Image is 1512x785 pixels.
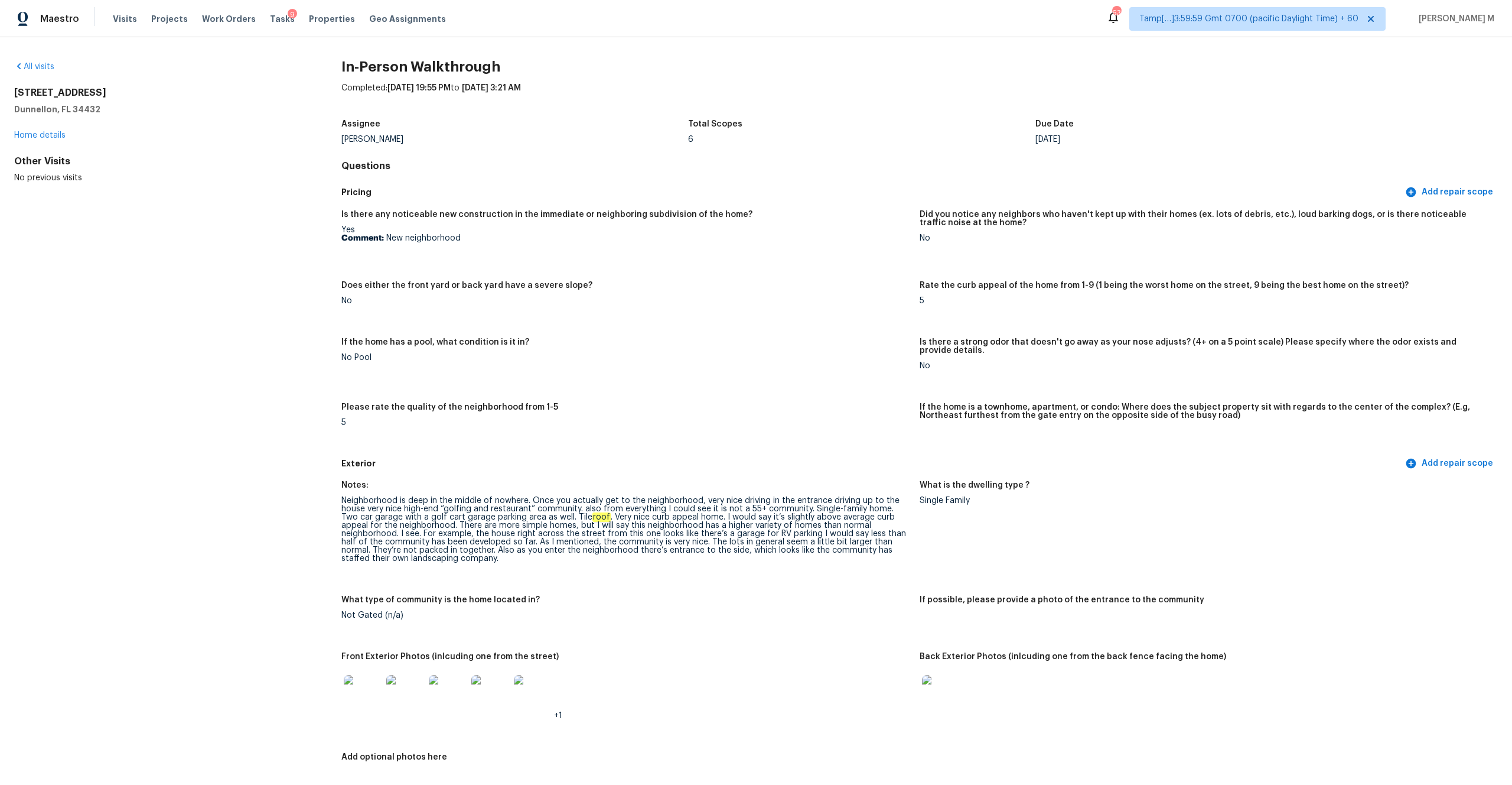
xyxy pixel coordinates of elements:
button: Add repair scope [1403,453,1498,475]
span: No previous visits [14,174,82,182]
h5: Is there a strong odor that doesn't go away as your nose adjusts? (4+ on a 5 point scale) Please ... [920,338,1488,355]
div: [PERSON_NAME] [341,135,689,144]
span: Tasks [270,15,295,23]
h5: Assignee [341,120,380,128]
span: [DATE] 19:55 PM [387,84,451,92]
h5: Did you notice any neighbors who haven't kept up with their homes (ex. lots of debris, etc.), lou... [920,210,1488,227]
span: Work Orders [202,13,256,25]
h5: Front Exterior Photos (inlcuding one from the street) [341,653,559,661]
div: [DATE] [1035,135,1383,144]
div: Yes [341,226,910,242]
span: Add repair scope [1407,456,1493,471]
span: Add repair scope [1407,185,1493,200]
div: No [920,362,1488,370]
h2: In-Person Walkthrough [341,61,1498,73]
h5: Exterior [341,458,1403,470]
h5: Is there any noticeable new construction in the immediate or neighboring subdivision of the home? [341,210,752,219]
span: +1 [554,712,562,720]
b: Comment: [341,234,384,242]
em: roof [592,512,611,522]
div: 5 [341,419,910,427]
h5: Due Date [1035,120,1074,128]
h5: Rate the curb appeal of the home from 1-9 (1 being the worst home on the street, 9 being the best... [920,281,1409,290]
div: Single Family [920,497,1488,505]
a: All visits [14,63,54,71]
div: 5 [920,297,1488,305]
h5: Add optional photos here [341,753,447,761]
h5: Notes: [341,481,369,489]
button: Add repair scope [1403,181,1498,203]
h5: Back Exterior Photos (inlcuding one from the back fence facing the home) [920,653,1226,661]
span: Geo Assignments [369,13,446,25]
h5: Total Scopes [688,120,742,128]
div: Other Visits [14,155,304,167]
div: Neighborhood is deep in the middle of nowhere. Once you actually get to the neighborhood, very ni... [341,497,910,563]
h5: What type of community is the home located in? [341,596,540,604]
span: Visits [113,13,137,25]
h5: Please rate the quality of the neighborhood from 1-5 [341,403,558,411]
div: Completed: to [341,82,1498,113]
div: 635 [1112,7,1120,19]
a: Home details [14,131,66,140]
div: 9 [288,9,297,21]
span: Maestro [40,13,79,25]
h5: If the home is a townhome, apartment, or condo: Where does the subject property sit with regards ... [920,403,1488,420]
h5: What is the dwelling type ? [920,481,1029,489]
div: No Pool [341,353,910,362]
div: 6 [688,135,1035,144]
span: [PERSON_NAME] M [1414,13,1494,25]
span: [DATE] 3:21 AM [462,84,521,92]
h5: Does either the front yard or back yard have a severe slope? [341,281,592,290]
span: Projects [151,13,188,25]
h4: Questions [341,160,1498,172]
span: Properties [309,13,355,25]
h5: Pricing [341,186,1403,199]
div: Not Gated (n/a) [341,611,910,619]
p: New neighborhood [341,234,910,242]
h5: If possible, please provide a photo of the entrance to the community [920,596,1204,604]
div: No [920,234,1488,242]
h2: [STREET_ADDRESS] [14,87,304,99]
h5: If the home has a pool, what condition is it in? [341,338,529,346]
div: No [341,297,910,305]
span: Tamp[…]3:59:59 Gmt 0700 (pacific Daylight Time) + 60 [1139,13,1358,25]
h5: Dunnellon, FL 34432 [14,103,304,115]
